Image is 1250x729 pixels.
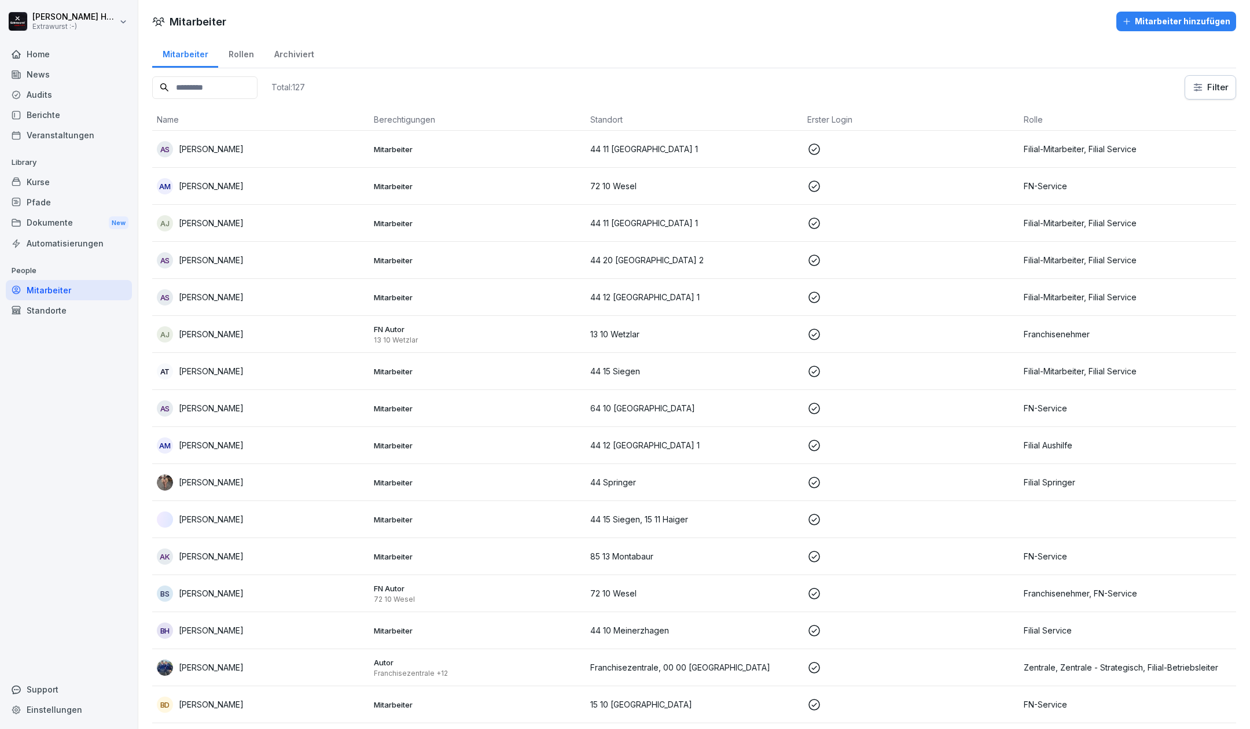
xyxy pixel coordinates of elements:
p: Franchisezentrale, 00 00 [GEOGRAPHIC_DATA] [590,661,798,673]
a: Veranstaltungen [6,125,132,145]
div: AS [157,252,173,268]
p: Mitarbeiter [374,477,582,488]
button: Filter [1185,76,1236,99]
p: Filial-Mitarbeiter, Filial Service [1024,143,1231,155]
p: Mitarbeiter [374,699,582,710]
p: [PERSON_NAME] [179,439,244,451]
p: 72 10 Wesel [590,180,798,192]
div: AK [157,548,173,565]
p: FN-Service [1024,698,1231,710]
div: Pfade [6,192,132,212]
th: Rolle [1019,109,1236,131]
a: Berichte [6,105,132,125]
p: [PERSON_NAME] [179,254,244,266]
a: Kurse [6,172,132,192]
th: Standort [586,109,803,131]
p: 13 10 Wetzlar [590,328,798,340]
p: [PERSON_NAME] [179,624,244,636]
p: 44 20 [GEOGRAPHIC_DATA] 2 [590,254,798,266]
p: [PERSON_NAME] [179,291,244,303]
th: Erster Login [803,109,1020,131]
p: Franchisenehmer, FN-Service [1024,587,1231,599]
p: [PERSON_NAME] [179,550,244,562]
p: Filial-Mitarbeiter, Filial Service [1024,291,1231,303]
p: Total: 127 [271,82,305,93]
a: Automatisierungen [6,233,132,253]
p: Filial-Mitarbeiter, Filial Service [1024,217,1231,229]
p: People [6,262,132,280]
a: Rollen [218,38,264,68]
img: nhchg2up3n0usiuq77420vnd.png [157,660,173,676]
div: AS [157,289,173,305]
a: Audits [6,84,132,105]
th: Berechtigungen [369,109,586,131]
p: 13 10 Wetzlar [374,336,582,345]
a: Standorte [6,300,132,321]
a: Home [6,44,132,64]
div: Support [6,679,132,699]
a: Mitarbeiter [152,38,218,68]
p: 15 10 [GEOGRAPHIC_DATA] [590,698,798,710]
div: Dokumente [6,212,132,234]
p: Mitarbeiter [374,144,582,154]
div: AT [157,363,173,380]
div: AM [157,178,173,194]
div: Mitarbeiter hinzufügen [1122,15,1230,28]
div: AS [157,400,173,417]
p: Mitarbeiter [374,181,582,192]
p: Mitarbeiter [374,625,582,636]
div: AM [157,437,173,454]
a: Einstellungen [6,699,132,720]
p: [PERSON_NAME] [179,476,244,488]
p: 44 Springer [590,476,798,488]
p: Extrawurst :-) [32,23,117,31]
p: 44 10 Meinerzhagen [590,624,798,636]
p: Filial-Mitarbeiter, Filial Service [1024,254,1231,266]
p: FN-Service [1024,180,1231,192]
p: [PERSON_NAME] [179,402,244,414]
p: 85 13 Montabaur [590,550,798,562]
div: BS [157,586,173,602]
p: FN Autor [374,583,582,594]
p: [PERSON_NAME] [179,217,244,229]
a: Archiviert [264,38,324,68]
p: Filial-Mitarbeiter, Filial Service [1024,365,1231,377]
p: Mitarbeiter [374,292,582,303]
p: 44 12 [GEOGRAPHIC_DATA] 1 [590,291,798,303]
div: AJ [157,326,173,343]
p: [PERSON_NAME] [179,661,244,673]
p: [PERSON_NAME] [179,587,244,599]
div: Filter [1192,82,1229,93]
p: 44 11 [GEOGRAPHIC_DATA] 1 [590,143,798,155]
p: 64 10 [GEOGRAPHIC_DATA] [590,402,798,414]
a: Mitarbeiter [6,280,132,300]
a: News [6,64,132,84]
p: Mitarbeiter [374,218,582,229]
p: 44 11 [GEOGRAPHIC_DATA] 1 [590,217,798,229]
p: [PERSON_NAME] [179,513,244,525]
p: Filial Aushilfe [1024,439,1231,451]
div: BH [157,623,173,639]
p: [PERSON_NAME] Hagebaum [32,12,117,22]
p: 44 15 Siegen [590,365,798,377]
a: DokumenteNew [6,212,132,234]
p: Mitarbeiter [374,440,582,451]
p: [PERSON_NAME] [179,180,244,192]
div: BD [157,697,173,713]
p: Zentrale, Zentrale - Strategisch, Filial-Betriebsleiter [1024,661,1231,673]
div: AS [157,141,173,157]
p: Filial Springer [1024,476,1231,488]
img: tauaup13r0gko1ibzw0qnvkq.png [157,511,173,528]
p: [PERSON_NAME] [179,698,244,710]
p: 72 10 Wesel [374,595,582,604]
